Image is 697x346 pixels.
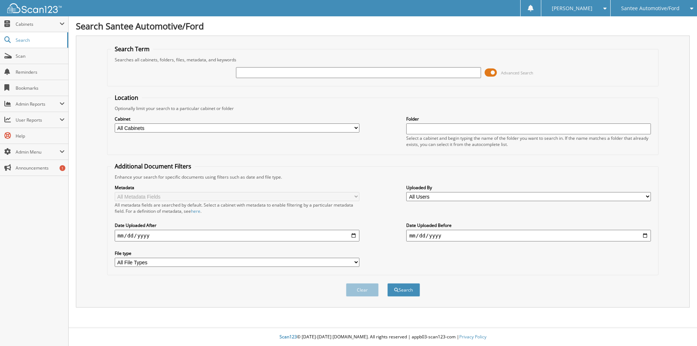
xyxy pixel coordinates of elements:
[406,230,651,241] input: end
[406,116,651,122] label: Folder
[16,37,64,43] span: Search
[346,283,379,297] button: Clear
[552,6,592,11] span: [PERSON_NAME]
[115,202,359,214] div: All metadata fields are searched by default. Select a cabinet with metadata to enable filtering b...
[115,184,359,191] label: Metadata
[60,165,65,171] div: 1
[7,3,62,13] img: scan123-logo-white.svg
[111,94,142,102] legend: Location
[16,165,65,171] span: Announcements
[76,20,690,32] h1: Search Santee Automotive/Ford
[16,101,60,107] span: Admin Reports
[280,334,297,340] span: Scan123
[111,162,195,170] legend: Additional Document Filters
[406,184,651,191] label: Uploaded By
[111,174,655,180] div: Enhance your search for specific documents using filters such as date and file type.
[115,222,359,228] label: Date Uploaded After
[459,334,486,340] a: Privacy Policy
[191,208,200,214] a: here
[111,57,655,63] div: Searches all cabinets, folders, files, metadata, and keywords
[111,105,655,111] div: Optionally limit your search to a particular cabinet or folder
[115,230,359,241] input: start
[406,135,651,147] div: Select a cabinet and begin typing the name of the folder you want to search in. If the name match...
[406,222,651,228] label: Date Uploaded Before
[115,116,359,122] label: Cabinet
[111,45,153,53] legend: Search Term
[16,53,65,59] span: Scan
[621,6,680,11] span: Santee Automotive/Ford
[69,328,697,346] div: © [DATE]-[DATE] [DOMAIN_NAME]. All rights reserved | appb03-scan123-com |
[16,149,60,155] span: Admin Menu
[387,283,420,297] button: Search
[16,117,60,123] span: User Reports
[501,70,533,76] span: Advanced Search
[115,250,359,256] label: File type
[16,21,60,27] span: Cabinets
[16,69,65,75] span: Reminders
[16,85,65,91] span: Bookmarks
[16,133,65,139] span: Help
